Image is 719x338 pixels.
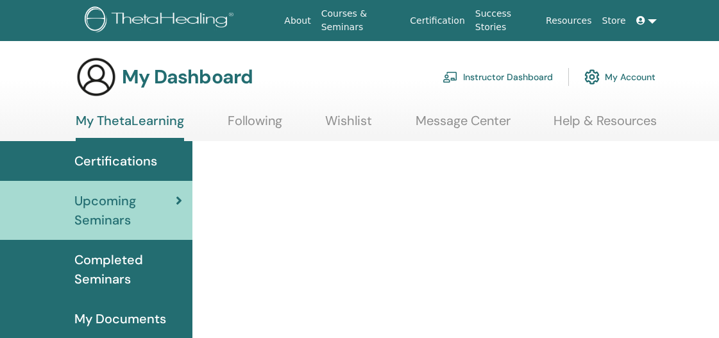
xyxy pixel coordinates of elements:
[122,65,253,89] h3: My Dashboard
[316,2,405,39] a: Courses & Seminars
[74,250,182,289] span: Completed Seminars
[541,9,597,33] a: Resources
[325,113,372,138] a: Wishlist
[554,113,657,138] a: Help & Resources
[76,113,184,141] a: My ThetaLearning
[470,2,541,39] a: Success Stories
[85,6,238,35] img: logo.png
[74,309,166,328] span: My Documents
[443,71,458,83] img: chalkboard-teacher.svg
[74,191,176,230] span: Upcoming Seminars
[74,151,157,171] span: Certifications
[443,63,553,91] a: Instructor Dashboard
[279,9,316,33] a: About
[76,56,117,97] img: generic-user-icon.jpg
[584,63,656,91] a: My Account
[416,113,511,138] a: Message Center
[597,9,631,33] a: Store
[584,66,600,88] img: cog.svg
[405,9,469,33] a: Certification
[228,113,282,138] a: Following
